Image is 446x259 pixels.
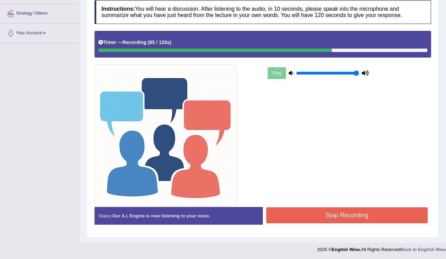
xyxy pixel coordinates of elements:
strong: Our A.I. Engine is now listening to your voice. [112,213,210,218]
a: Your Account [0,24,79,41]
h4: You will hear a discussion. After listening to the audio, in 10 seconds, please speak into the mi... [95,0,431,24]
b: 85 / 120s [150,40,170,45]
b: Instructions: [101,6,135,12]
b: Recording [123,40,146,45]
div: Status: [95,207,263,225]
button: Stop Recording [266,207,428,223]
b: ) [170,40,171,45]
div: 2025 © All Rights Reserved [317,243,446,253]
strong: English Wise. [332,247,361,252]
b: ( [148,40,150,45]
a: Back to English Wise [401,247,446,252]
a: Strategy Videos [0,4,79,21]
h5: Timer — [98,40,171,45]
